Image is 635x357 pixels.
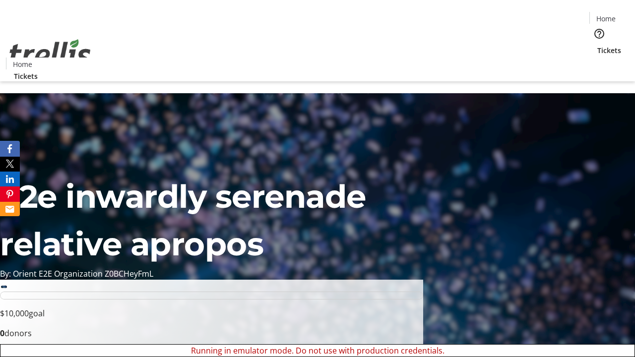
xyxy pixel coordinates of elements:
[6,59,38,69] a: Home
[6,71,46,81] a: Tickets
[596,13,616,24] span: Home
[6,28,94,78] img: Orient E2E Organization Z0BCHeyFmL's Logo
[597,45,621,56] span: Tickets
[589,56,609,75] button: Cart
[590,13,622,24] a: Home
[589,45,629,56] a: Tickets
[13,59,32,69] span: Home
[14,71,38,81] span: Tickets
[589,24,609,44] button: Help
